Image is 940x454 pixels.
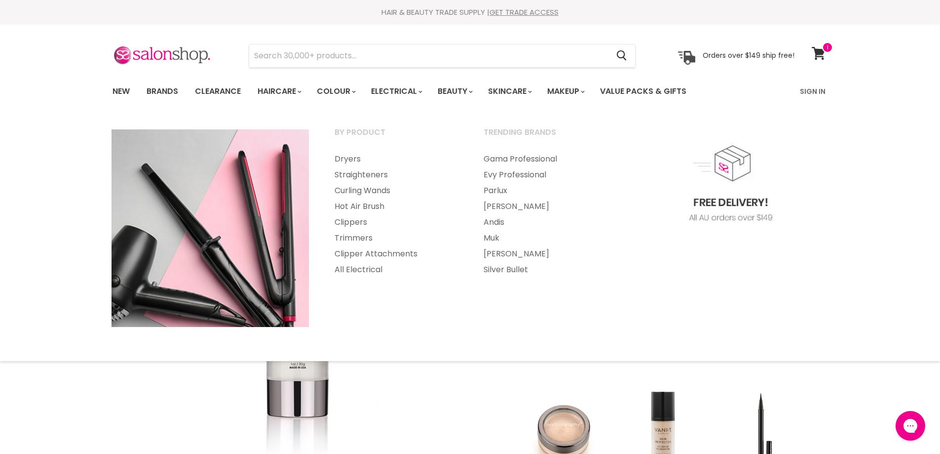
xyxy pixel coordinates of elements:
a: Curling Wands [322,183,469,199]
a: Parlux [471,183,618,199]
a: New [105,81,137,102]
a: Muk [471,230,618,246]
form: Product [249,44,636,68]
button: Search [609,44,635,67]
ul: Main menu [471,151,618,278]
a: Colour [309,81,362,102]
nav: Main [100,77,840,106]
a: Clearance [188,81,248,102]
a: Trimmers [322,230,469,246]
a: Sign In [794,81,831,102]
a: By Product [322,124,469,149]
a: Clippers [322,214,469,230]
a: Clipper Attachments [322,246,469,262]
a: Andis [471,214,618,230]
a: Gama Professional [471,151,618,167]
div: HAIR & BEAUTY TRADE SUPPLY | [100,7,840,17]
ul: Main menu [105,77,744,106]
a: Silver Bullet [471,262,618,278]
a: Haircare [250,81,307,102]
a: Skincare [481,81,538,102]
a: Brands [139,81,186,102]
a: [PERSON_NAME] [471,246,618,262]
a: All Electrical [322,262,469,278]
a: Hot Air Brush [322,199,469,214]
a: GET TRADE ACCESS [489,7,559,17]
iframe: Gorgias live chat messenger [891,408,930,444]
a: Evy Professional [471,167,618,183]
input: Search [249,44,609,67]
a: Beauty [430,81,479,102]
a: Value Packs & Gifts [593,81,694,102]
p: Orders over $149 ship free! [703,51,794,60]
a: Electrical [364,81,428,102]
a: Straighteners [322,167,469,183]
a: Dryers [322,151,469,167]
ul: Main menu [322,151,469,278]
a: [PERSON_NAME] [471,199,618,214]
a: Makeup [540,81,591,102]
a: Trending Brands [471,124,618,149]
